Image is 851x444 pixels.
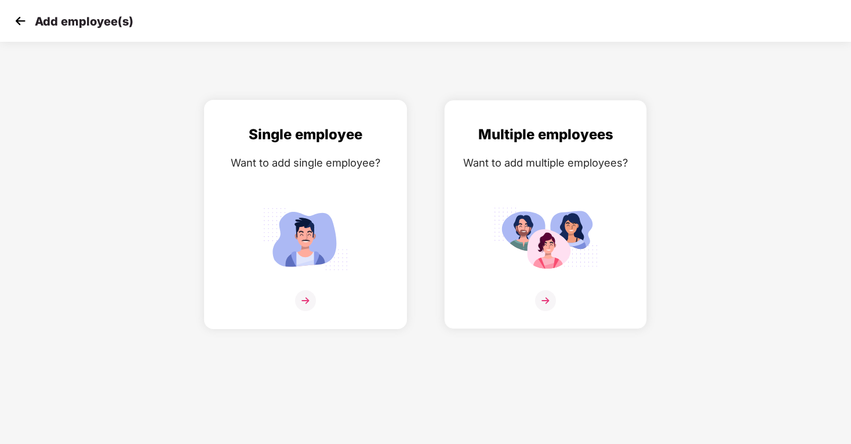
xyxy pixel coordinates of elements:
[535,290,556,311] img: svg+xml;base64,PHN2ZyB4bWxucz0iaHR0cDovL3d3dy53My5vcmcvMjAwMC9zdmciIHdpZHRoPSIzNiIgaGVpZ2h0PSIzNi...
[456,154,635,171] div: Want to add multiple employees?
[216,154,395,171] div: Want to add single employee?
[456,124,635,146] div: Multiple employees
[35,15,133,28] p: Add employee(s)
[493,203,598,275] img: svg+xml;base64,PHN2ZyB4bWxucz0iaHR0cDovL3d3dy53My5vcmcvMjAwMC9zdmciIGlkPSJNdWx0aXBsZV9lbXBsb3llZS...
[253,203,358,275] img: svg+xml;base64,PHN2ZyB4bWxucz0iaHR0cDovL3d3dy53My5vcmcvMjAwMC9zdmciIGlkPSJTaW5nbGVfZW1wbG95ZWUiIH...
[216,124,395,146] div: Single employee
[295,290,316,311] img: svg+xml;base64,PHN2ZyB4bWxucz0iaHR0cDovL3d3dy53My5vcmcvMjAwMC9zdmciIHdpZHRoPSIzNiIgaGVpZ2h0PSIzNi...
[12,12,29,30] img: svg+xml;base64,PHN2ZyB4bWxucz0iaHR0cDovL3d3dy53My5vcmcvMjAwMC9zdmciIHdpZHRoPSIzMCIgaGVpZ2h0PSIzMC...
